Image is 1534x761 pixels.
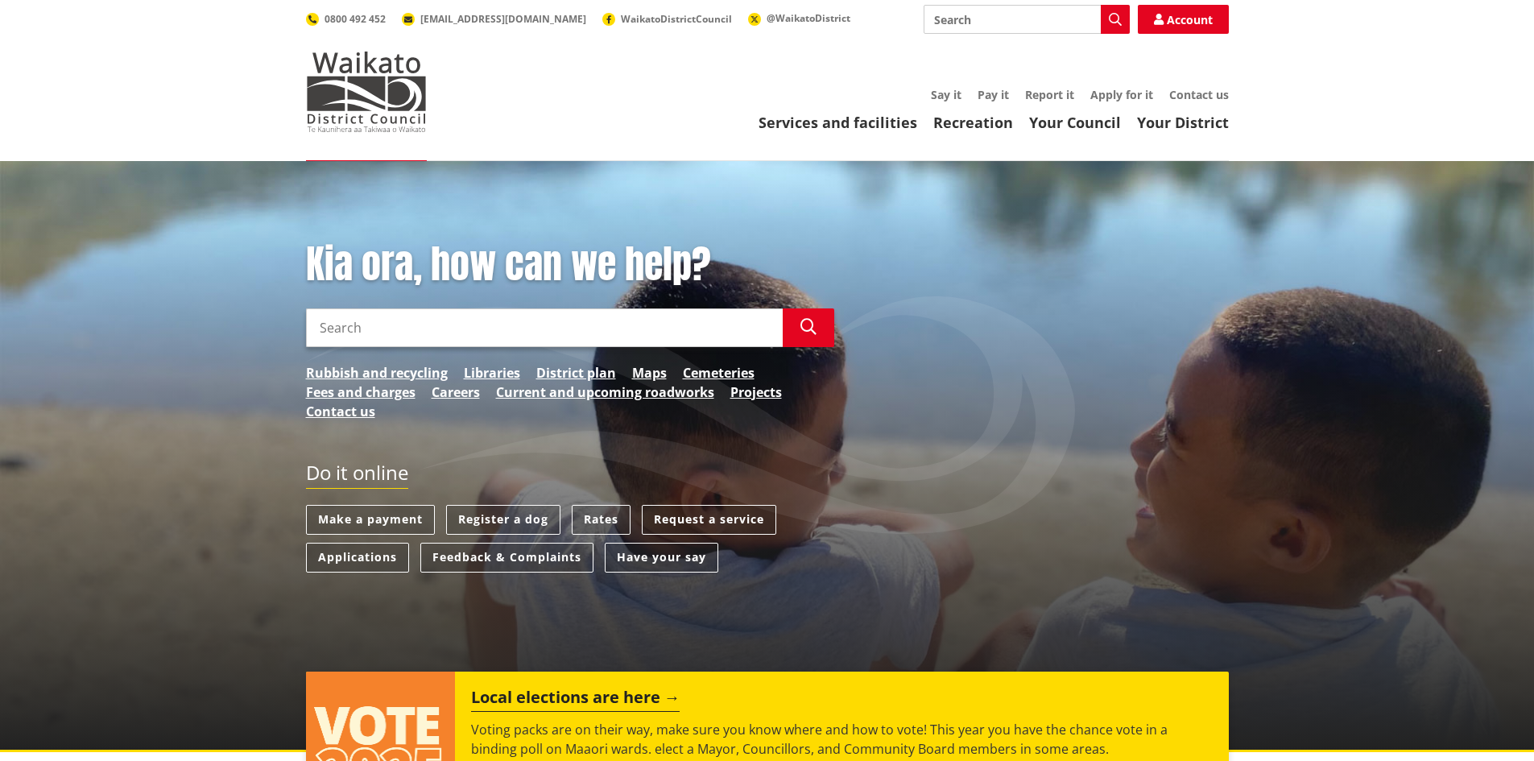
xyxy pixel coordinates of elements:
a: Rates [572,505,631,535]
a: Services and facilities [759,113,917,132]
a: Make a payment [306,505,435,535]
a: Maps [632,363,667,383]
span: 0800 492 452 [325,12,386,26]
a: Pay it [978,87,1009,102]
a: Recreation [933,113,1013,132]
input: Search input [924,5,1130,34]
span: WaikatoDistrictCouncil [621,12,732,26]
span: @WaikatoDistrict [767,11,850,25]
a: District plan [536,363,616,383]
a: Have your say [605,543,718,573]
a: Register a dog [446,505,560,535]
a: Feedback & Complaints [420,543,593,573]
a: @WaikatoDistrict [748,11,850,25]
h2: Do it online [306,461,408,490]
a: Rubbish and recycling [306,363,448,383]
a: Libraries [464,363,520,383]
a: Apply for it [1090,87,1153,102]
a: Fees and charges [306,383,416,402]
a: WaikatoDistrictCouncil [602,12,732,26]
a: Your District [1137,113,1229,132]
a: Current and upcoming roadworks [496,383,714,402]
span: [EMAIL_ADDRESS][DOMAIN_NAME] [420,12,586,26]
a: Careers [432,383,480,402]
a: Say it [931,87,961,102]
a: Your Council [1029,113,1121,132]
a: [EMAIL_ADDRESS][DOMAIN_NAME] [402,12,586,26]
a: 0800 492 452 [306,12,386,26]
a: Request a service [642,505,776,535]
a: Contact us [306,402,375,421]
input: Search input [306,308,783,347]
img: Waikato District Council - Te Kaunihera aa Takiwaa o Waikato [306,52,427,132]
h1: Kia ora, how can we help? [306,242,834,288]
a: Projects [730,383,782,402]
a: Applications [306,543,409,573]
a: Account [1138,5,1229,34]
p: Voting packs are on their way, make sure you know where and how to vote! This year you have the c... [471,720,1212,759]
a: Report it [1025,87,1074,102]
a: Cemeteries [683,363,755,383]
a: Contact us [1169,87,1229,102]
h2: Local elections are here [471,688,680,712]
